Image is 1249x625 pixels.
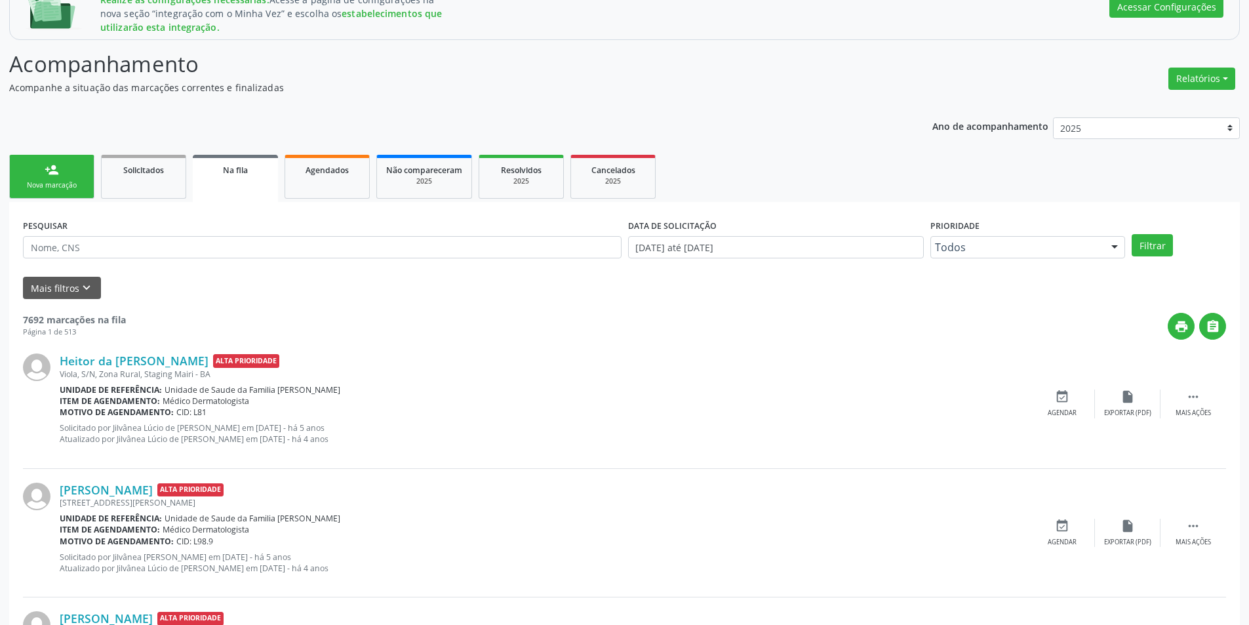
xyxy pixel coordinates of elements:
input: Nome, CNS [23,236,622,258]
span: Agendados [306,165,349,176]
p: Solicitado por Jilvânea Lúcio de [PERSON_NAME] em [DATE] - há 5 anos Atualizado por Jilvânea Lúci... [60,422,1029,445]
strong: 7692 marcações na fila [23,313,126,326]
span: Unidade de Saude da Familia [PERSON_NAME] [165,384,340,395]
div: Exportar (PDF) [1104,538,1151,547]
div: 2025 [488,176,554,186]
b: Item de agendamento: [60,524,160,535]
p: Acompanhamento [9,48,871,81]
b: Unidade de referência: [60,513,162,524]
span: Não compareceram [386,165,462,176]
div: Mais ações [1176,538,1211,547]
button: Filtrar [1132,234,1173,256]
span: Unidade de Saude da Familia [PERSON_NAME] [165,513,340,524]
div: Agendar [1048,409,1077,418]
span: Na fila [223,165,248,176]
b: Unidade de referência: [60,384,162,395]
i: print [1174,319,1189,334]
span: CID: L81 [176,407,207,418]
a: [PERSON_NAME] [60,483,153,497]
img: img [23,483,50,510]
a: Heitor da [PERSON_NAME] [60,353,208,368]
i:  [1186,390,1200,404]
b: Motivo de agendamento: [60,536,174,547]
p: Solicitado por Jilvânea [PERSON_NAME] em [DATE] - há 5 anos Atualizado por Jilvânea Lúcio de [PER... [60,552,1029,574]
span: Cancelados [591,165,635,176]
span: Médico Dermatologista [163,395,249,407]
div: Exportar (PDF) [1104,409,1151,418]
div: person_add [45,163,59,177]
button: print [1168,313,1195,340]
div: Agendar [1048,538,1077,547]
div: Página 1 de 513 [23,327,126,338]
span: Alta Prioridade [213,354,279,368]
label: PESQUISAR [23,216,68,236]
p: Acompanhe a situação das marcações correntes e finalizadas [9,81,871,94]
span: Todos [935,241,1098,254]
button: Relatórios [1168,68,1235,90]
span: Médico Dermatologista [163,524,249,535]
div: Mais ações [1176,409,1211,418]
span: Solicitados [123,165,164,176]
i: insert_drive_file [1120,519,1135,533]
button: Mais filtroskeyboard_arrow_down [23,277,101,300]
label: DATA DE SOLICITAÇÃO [628,216,717,236]
div: 2025 [580,176,646,186]
span: Resolvidos [501,165,542,176]
span: Alta Prioridade [157,483,224,497]
i:  [1206,319,1220,334]
i: insert_drive_file [1120,390,1135,404]
label: Prioridade [930,216,980,236]
i:  [1186,519,1200,533]
button:  [1199,313,1226,340]
div: 2025 [386,176,462,186]
input: Selecione um intervalo [628,236,924,258]
span: CID: L98.9 [176,536,213,547]
p: Ano de acompanhamento [932,117,1048,134]
div: Viola, S/N, Zona Rural, Staging Mairi - BA [60,369,1029,380]
i: keyboard_arrow_down [79,281,94,295]
div: Nova marcação [19,180,85,190]
b: Motivo de agendamento: [60,407,174,418]
b: Item de agendamento: [60,395,160,407]
div: [STREET_ADDRESS][PERSON_NAME] [60,497,1029,508]
i: event_available [1055,519,1069,533]
img: img [23,353,50,381]
i: event_available [1055,390,1069,404]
